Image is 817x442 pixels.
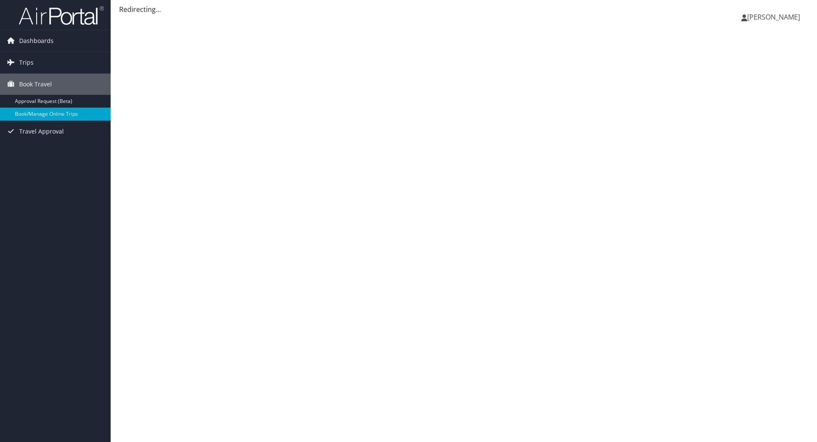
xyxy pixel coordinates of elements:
[19,6,104,26] img: airportal-logo.png
[119,4,808,14] div: Redirecting...
[19,74,52,95] span: Book Travel
[19,30,54,51] span: Dashboards
[19,52,34,73] span: Trips
[19,121,64,142] span: Travel Approval
[747,12,800,22] span: [PERSON_NAME]
[741,4,808,30] a: [PERSON_NAME]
